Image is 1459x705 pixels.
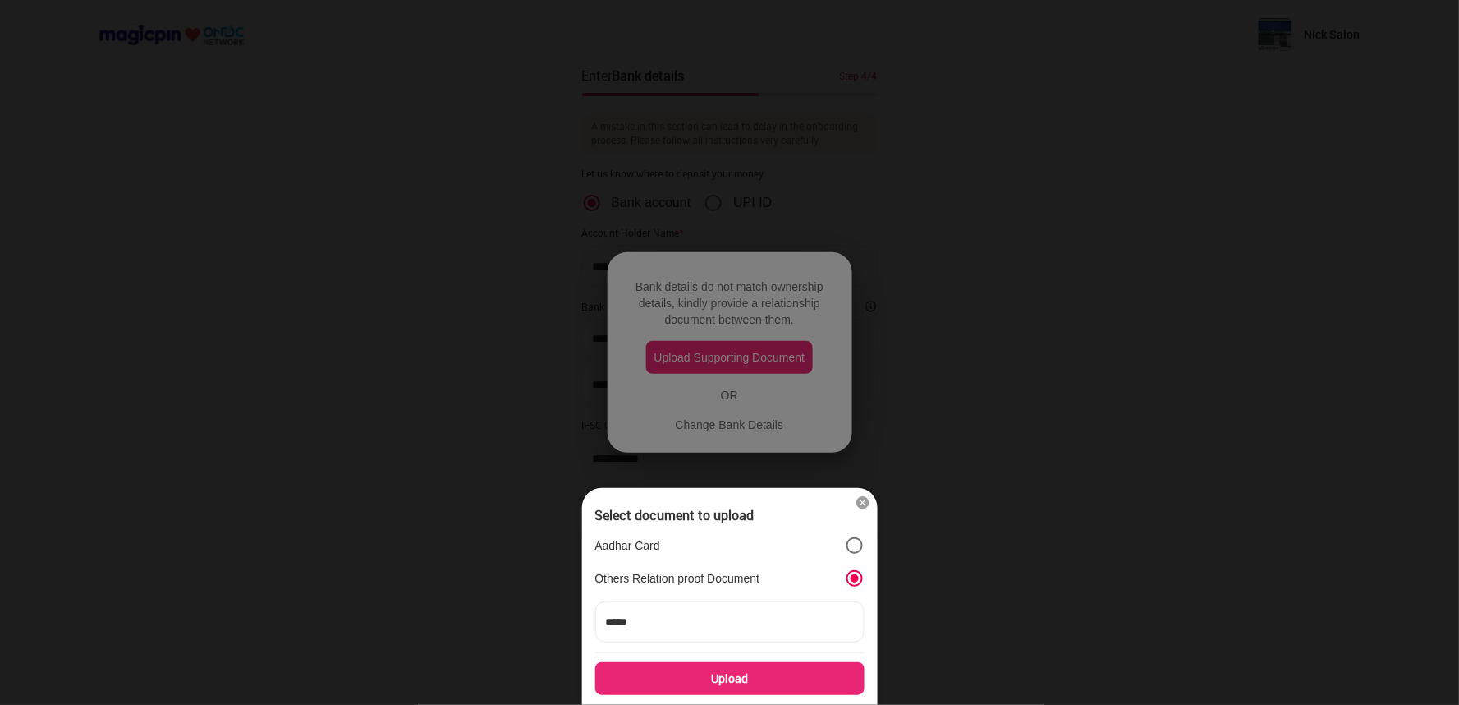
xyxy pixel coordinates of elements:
[595,571,760,586] p: Others Relation proof Document
[595,662,865,695] div: Upload
[595,538,660,553] p: Aadhar Card
[855,495,871,511] img: cross_icon.7ade555c.svg
[595,508,865,523] div: Select document to upload
[595,529,865,595] div: position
